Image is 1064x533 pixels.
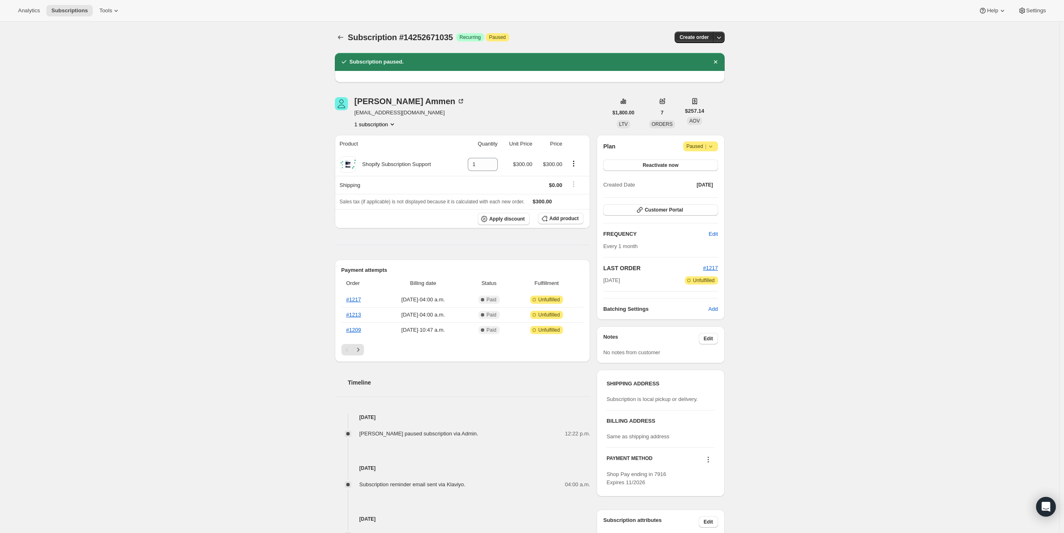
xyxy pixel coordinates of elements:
button: Create order [675,32,714,43]
button: Product actions [355,120,396,128]
button: Apply discount [478,213,530,225]
span: $300.00 [513,161,532,167]
a: #1209 [346,327,361,333]
span: 7 [661,109,664,116]
span: Edit [704,335,713,342]
span: Status [468,279,510,287]
h4: [DATE] [335,515,590,523]
h2: Timeline [348,378,590,387]
span: Unfulfilled [538,296,560,303]
span: Subscription reminder email sent via Klaviyo. [359,481,466,487]
span: [DATE] [603,276,620,285]
button: Customer Portal [603,204,718,216]
h3: Notes [603,333,699,344]
span: No notes from customer [603,349,660,355]
span: Analytics [18,7,40,14]
button: Product actions [567,159,580,168]
button: Reactivate now [603,159,718,171]
h2: LAST ORDER [603,264,703,272]
span: [DATE] · 10:47 a.m. [383,326,463,334]
h2: Payment attempts [341,266,584,274]
span: Apply discount [489,216,525,222]
button: $1,800.00 [608,107,639,118]
span: Fulfillment [515,279,579,287]
button: Settings [1013,5,1051,16]
div: Open Intercom Messenger [1036,497,1056,517]
span: Tools [99,7,112,14]
h3: PAYMENT METHOD [606,455,652,466]
span: AOV [689,118,700,124]
th: Shipping [335,176,457,194]
button: Tools [94,5,125,16]
button: Add [703,303,723,316]
h3: SHIPPING ADDRESS [606,380,714,388]
button: 7 [656,107,668,118]
span: Billing date [383,279,463,287]
span: [DATE] · 04:00 a.m. [383,311,463,319]
h4: [DATE] [335,413,590,421]
span: [EMAIL_ADDRESS][DOMAIN_NAME] [355,109,465,117]
span: Recurring [460,34,481,41]
span: Chris Ammen [335,97,348,110]
span: Customer Portal [645,207,683,213]
span: Reactivate now [643,162,678,169]
span: Paid [487,312,497,318]
button: [DATE] [692,179,718,191]
a: #1213 [346,312,361,318]
span: $300.00 [533,198,552,205]
span: 12:22 p.m. [565,430,590,438]
h2: Subscription paused. [350,58,404,66]
span: Add product [549,215,579,222]
img: product img [340,157,356,171]
button: Subscriptions [335,32,346,43]
th: Quantity [457,135,500,153]
button: Edit [699,516,718,528]
span: Subscription is local pickup or delivery. [606,396,698,402]
h6: Batching Settings [603,305,708,313]
span: Edit [709,230,718,238]
h2: FREQUENCY [603,230,709,238]
span: Same as shipping address [606,433,669,440]
div: [PERSON_NAME] Ammen [355,97,465,105]
th: Unit Price [500,135,535,153]
span: $0.00 [549,182,563,188]
span: Unfulfilled [538,312,560,318]
th: Order [341,274,381,292]
span: Subscriptions [51,7,88,14]
span: Every 1 month [603,243,638,249]
span: Add [708,305,718,313]
span: Created Date [603,181,635,189]
button: Help [974,5,1011,16]
span: Paused [686,142,715,150]
span: Paid [487,296,497,303]
h4: [DATE] [335,464,590,472]
button: Add product [538,213,583,224]
th: Price [535,135,565,153]
span: Unfulfilled [538,327,560,333]
span: 04:00 a.m. [565,481,590,489]
button: Subscriptions [46,5,93,16]
nav: Pagination [341,344,584,355]
button: #1217 [703,264,718,272]
button: Edit [699,333,718,344]
span: LTV [619,121,628,127]
span: [DATE] [697,182,713,188]
div: Shopify Subscription Support [356,160,431,169]
th: Product [335,135,457,153]
span: Paid [487,327,497,333]
button: Dismiss notification [710,56,721,68]
span: ORDERS [652,121,673,127]
span: Settings [1026,7,1046,14]
h2: Plan [603,142,616,150]
h3: BILLING ADDRESS [606,417,714,425]
span: | [705,143,706,150]
span: [PERSON_NAME] paused subscription via Admin. [359,430,478,437]
span: [DATE] · 04:00 a.m. [383,296,463,304]
h3: Subscription attributes [603,516,699,528]
span: Create order [680,34,709,41]
a: #1217 [703,265,718,271]
span: $1,800.00 [613,109,634,116]
button: Shipping actions [567,180,580,189]
button: Analytics [13,5,45,16]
